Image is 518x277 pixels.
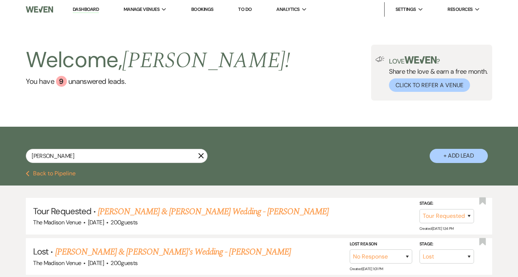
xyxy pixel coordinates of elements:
[419,200,474,208] label: Stage:
[26,45,290,76] h2: Welcome,
[111,219,137,226] span: 200 guests
[88,219,104,226] span: [DATE]
[405,56,437,64] img: weven-logo-green.svg
[33,259,81,267] span: The Madison Venue
[33,205,91,217] span: Tour Requested
[33,246,48,257] span: Lost
[55,245,291,258] a: [PERSON_NAME] & [PERSON_NAME]'s Wedding - [PERSON_NAME]
[389,56,488,65] p: Love ?
[376,56,385,62] img: loud-speaker-illustration.svg
[124,6,160,13] span: Manage Venues
[33,219,81,226] span: The Madison Venue
[98,205,329,218] a: [PERSON_NAME] & [PERSON_NAME] Wedding - [PERSON_NAME]
[26,149,208,163] input: Search by name, event date, email address or phone number
[395,6,416,13] span: Settings
[26,76,290,87] a: You have 9 unanswered leads.
[350,240,412,248] label: Lost Reason
[122,44,290,77] span: [PERSON_NAME] !
[238,6,252,12] a: To Do
[73,6,99,13] a: Dashboard
[191,6,214,12] a: Bookings
[26,2,53,17] img: Weven Logo
[447,6,473,13] span: Resources
[419,240,474,248] label: Stage:
[430,149,488,163] button: + Add Lead
[385,56,488,92] div: Share the love & earn a free month.
[389,78,470,92] button: Click to Refer a Venue
[56,76,67,87] div: 9
[419,226,454,231] span: Created: [DATE] 1:34 PM
[276,6,300,13] span: Analytics
[26,171,76,176] button: Back to Pipeline
[88,259,104,267] span: [DATE]
[111,259,137,267] span: 200 guests
[350,266,383,271] span: Created: [DATE] 1:01 PM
